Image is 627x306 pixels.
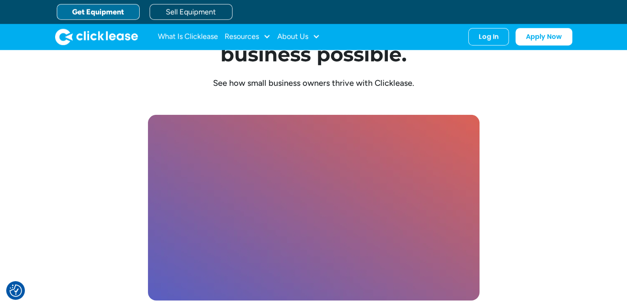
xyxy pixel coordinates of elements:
[150,4,232,20] a: Sell Equipment
[153,118,484,304] iframe: Clicklease Customer Testimonial Video | Why Customers Love Clicklease
[155,24,473,64] h1: Clicklease makes your business possible.
[225,29,271,45] div: Resources
[479,33,499,41] div: Log In
[158,29,218,45] a: What Is Clicklease
[516,28,572,46] a: Apply Now
[57,4,140,20] a: Get Equipment
[155,78,473,88] div: See how small business owners thrive with Clicklease.
[55,29,138,45] img: Clicklease logo
[10,284,22,297] button: Consent Preferences
[55,29,138,45] a: home
[277,29,320,45] div: About Us
[10,284,22,297] img: Revisit consent button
